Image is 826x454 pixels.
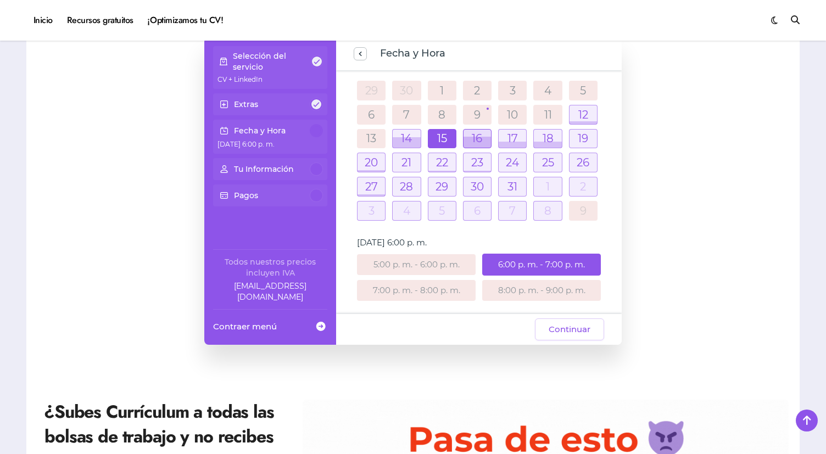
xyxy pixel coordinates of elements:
div: 7:00 p. m. - 8:00 p. m. [357,280,476,301]
span: Continuar [549,323,590,336]
td: 12 de octubre de 2025 [566,103,601,127]
td: 2 de octubre de 2025 [460,79,495,103]
td: 18 de octubre de 2025 [530,127,565,151]
td: 3 de octubre de 2025 [495,79,530,103]
td: 3 de noviembre de 2025 [354,199,389,223]
span: CV + LinkedIn [217,75,263,83]
a: 3 de octubre de 2025 [510,85,516,96]
a: 1 de octubre de 2025 [440,85,444,96]
td: 11 de octubre de 2025 [530,103,565,127]
a: 30 de septiembre de 2025 [400,85,413,96]
td: 22 de octubre de 2025 [425,150,460,175]
td: 28 de octubre de 2025 [389,175,424,199]
td: 5 de octubre de 2025 [566,79,601,103]
td: 2 de noviembre de 2025 [566,175,601,199]
span: [DATE] 6:00 p. m. [217,140,275,148]
a: 7 de octubre de 2025 [403,109,410,120]
td: 26 de octubre de 2025 [566,150,601,175]
td: 13 de octubre de 2025 [354,127,389,151]
td: 30 de septiembre de 2025 [389,79,424,103]
td: 17 de octubre de 2025 [495,127,530,151]
td: 27 de octubre de 2025 [354,175,389,199]
td: 6 de octubre de 2025 [354,103,389,127]
td: 7 de octubre de 2025 [389,103,424,127]
td: 24 de octubre de 2025 [495,150,530,175]
button: previous step [354,47,367,60]
td: 5 de noviembre de 2025 [425,199,460,223]
button: Continuar [535,318,604,340]
div: 8:00 p. m. - 9:00 p. m. [482,280,601,301]
p: Fecha y Hora [234,125,286,136]
td: 14 de octubre de 2025 [389,127,424,151]
a: 11 de octubre de 2025 [544,109,552,120]
p: Extras [234,99,258,110]
td: 1 de noviembre de 2025 [530,175,565,199]
td: 10 de octubre de 2025 [495,103,530,127]
a: 4 de octubre de 2025 [544,85,551,96]
p: Tu Información [234,164,294,175]
td: 15 de octubre de 2025 [425,127,460,151]
p: Selección del servicio [233,51,311,72]
td: 16 de octubre de 2025 [460,127,495,151]
a: ¡Optimizamos tu CV! [141,5,230,35]
a: 10 de octubre de 2025 [507,109,518,120]
a: 9 de noviembre de 2025 [580,205,587,216]
td: 21 de octubre de 2025 [389,150,424,175]
a: Recursos gratuitos [60,5,141,35]
td: 7 de noviembre de 2025 [495,199,530,223]
div: Todos nuestros precios incluyen IVA [213,256,327,278]
p: Pagos [234,190,258,201]
a: 6 de octubre de 2025 [368,109,375,120]
a: 29 de septiembre de 2025 [365,85,378,96]
span: Fecha y Hora [380,46,445,61]
a: Inicio [26,5,60,35]
td: 4 de octubre de 2025 [530,79,565,103]
a: 2 de octubre de 2025 [474,85,480,96]
td: 1 de octubre de 2025 [425,79,460,103]
a: 13 de octubre de 2025 [366,133,376,144]
td: 9 de octubre de 2025 [460,103,495,127]
td: 8 de noviembre de 2025 [530,199,565,223]
div: [DATE] 6:00 p. m. [354,236,604,249]
td: 8 de octubre de 2025 [425,103,460,127]
td: 6 de noviembre de 2025 [460,199,495,223]
a: 9 de octubre de 2025 [474,109,481,120]
div: 5:00 p. m. - 6:00 p. m. [357,254,476,275]
div: 6:00 p. m. - 7:00 p. m. [482,254,601,276]
span: Contraer menú [213,321,277,332]
td: 25 de octubre de 2025 [530,150,565,175]
a: 5 de octubre de 2025 [580,85,586,96]
td: 4 de noviembre de 2025 [389,199,424,223]
td: 9 de noviembre de 2025 [566,199,601,223]
td: 19 de octubre de 2025 [566,127,601,151]
td: 20 de octubre de 2025 [354,150,389,175]
a: 8 de octubre de 2025 [438,109,445,120]
td: 30 de octubre de 2025 [460,175,495,199]
td: 29 de septiembre de 2025 [354,79,389,103]
td: 23 de octubre de 2025 [460,150,495,175]
td: 29 de octubre de 2025 [425,175,460,199]
a: Company email: ayuda@elhadadelasvacantes.com [213,281,327,302]
td: 31 de octubre de 2025 [495,175,530,199]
